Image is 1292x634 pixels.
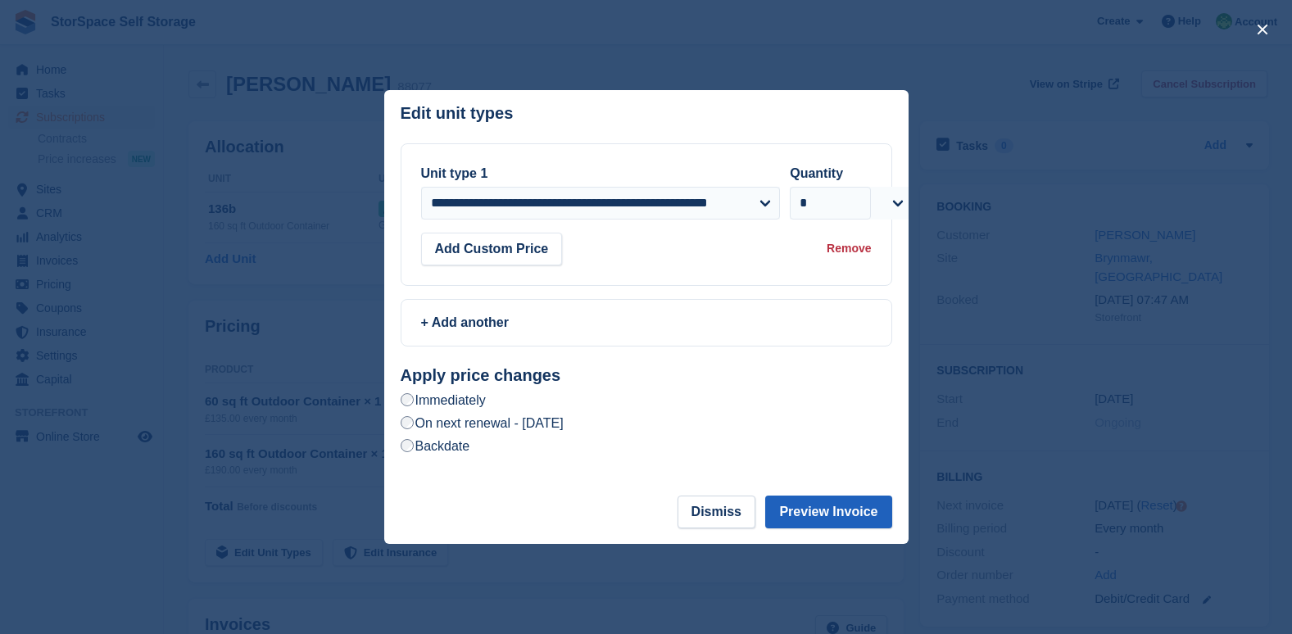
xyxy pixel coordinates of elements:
[401,392,486,409] label: Immediately
[827,240,871,257] div: Remove
[765,496,891,528] button: Preview Invoice
[401,366,561,384] strong: Apply price changes
[401,393,414,406] input: Immediately
[401,299,892,346] a: + Add another
[401,437,470,455] label: Backdate
[401,416,414,429] input: On next renewal - [DATE]
[401,414,564,432] label: On next renewal - [DATE]
[401,439,414,452] input: Backdate
[401,104,514,123] p: Edit unit types
[421,166,488,180] label: Unit type 1
[421,313,872,333] div: + Add another
[790,166,843,180] label: Quantity
[678,496,755,528] button: Dismiss
[421,233,563,265] button: Add Custom Price
[1249,16,1276,43] button: close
